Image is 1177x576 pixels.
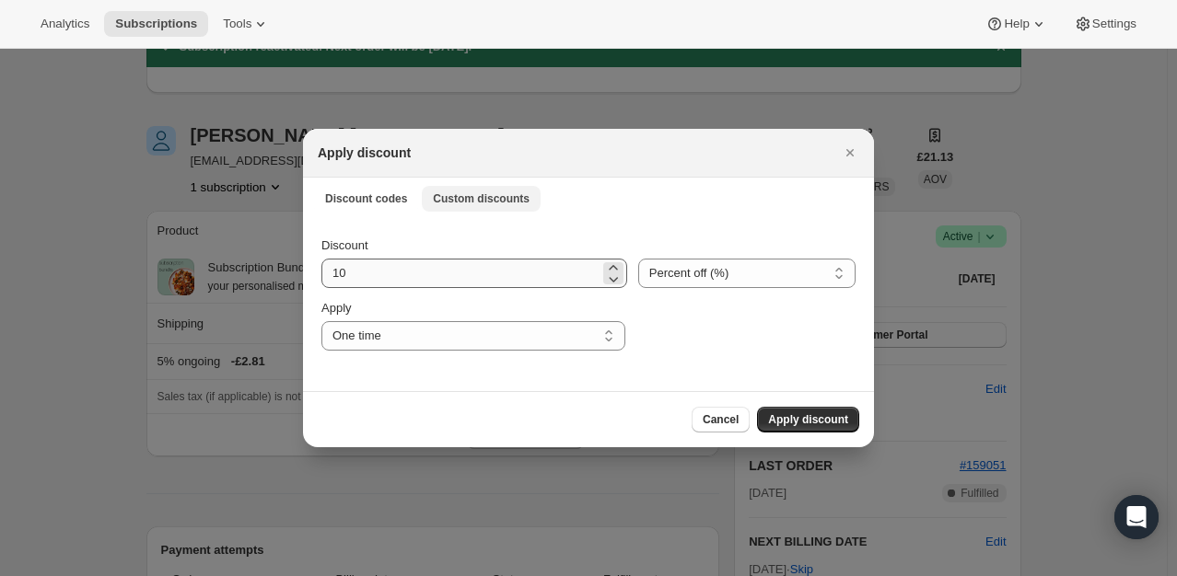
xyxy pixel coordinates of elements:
h2: Apply discount [318,144,411,162]
button: Subscriptions [104,11,208,37]
span: Discount [321,238,368,252]
div: Open Intercom Messenger [1114,495,1159,539]
span: Settings [1092,17,1136,31]
span: Cancel [703,412,739,427]
span: Analytics [41,17,89,31]
span: Apply [321,301,352,315]
button: Settings [1063,11,1148,37]
button: Apply discount [757,407,859,432]
button: Custom discounts [422,186,541,212]
span: Custom discounts [433,191,530,206]
span: Apply discount [768,412,848,427]
button: Discount codes [314,186,418,212]
span: Subscriptions [115,17,197,31]
button: Analytics [29,11,100,37]
button: Cancel [692,407,750,432]
button: Help [974,11,1058,37]
button: Close [837,140,863,166]
button: Tools [212,11,281,37]
span: Discount codes [325,191,407,206]
span: Tools [223,17,251,31]
span: Help [1004,17,1029,31]
div: Custom discounts [303,218,874,391]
